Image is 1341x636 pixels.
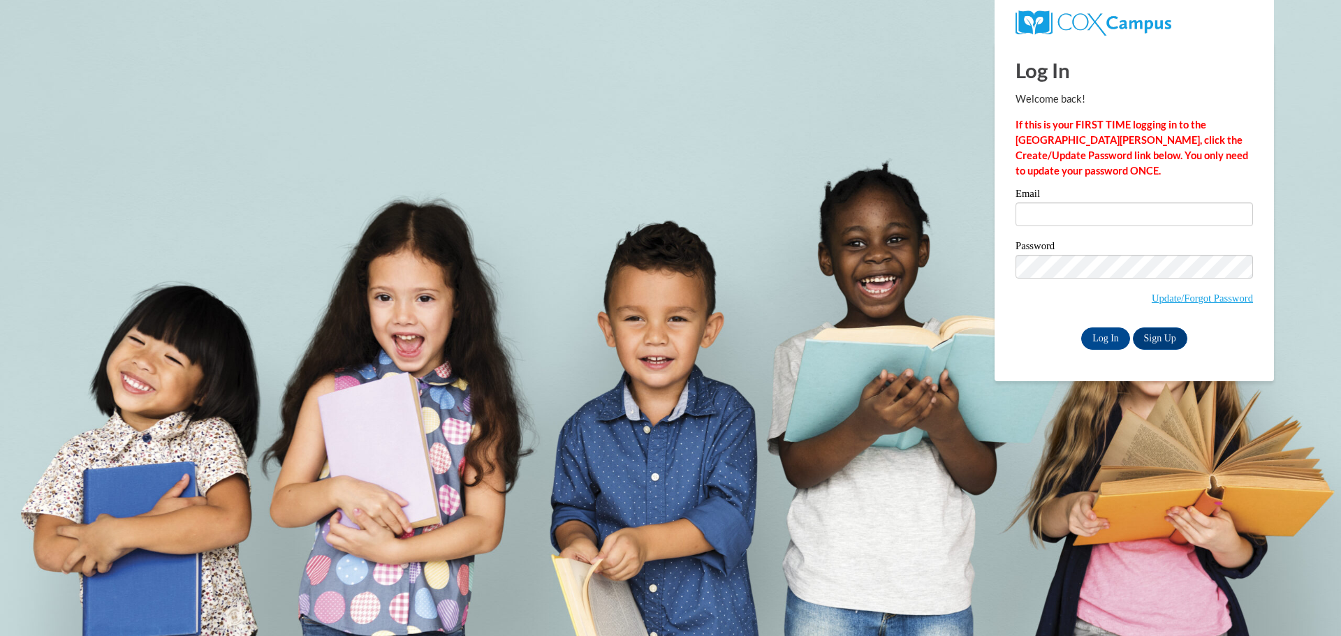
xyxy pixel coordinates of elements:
a: Sign Up [1133,327,1187,350]
a: COX Campus [1016,16,1171,28]
input: Log In [1081,327,1130,350]
label: Email [1016,188,1253,202]
a: Update/Forgot Password [1152,293,1253,304]
strong: If this is your FIRST TIME logging in to the [GEOGRAPHIC_DATA][PERSON_NAME], click the Create/Upd... [1016,119,1248,177]
img: COX Campus [1016,10,1171,36]
label: Password [1016,241,1253,255]
h1: Log In [1016,56,1253,84]
p: Welcome back! [1016,91,1253,107]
